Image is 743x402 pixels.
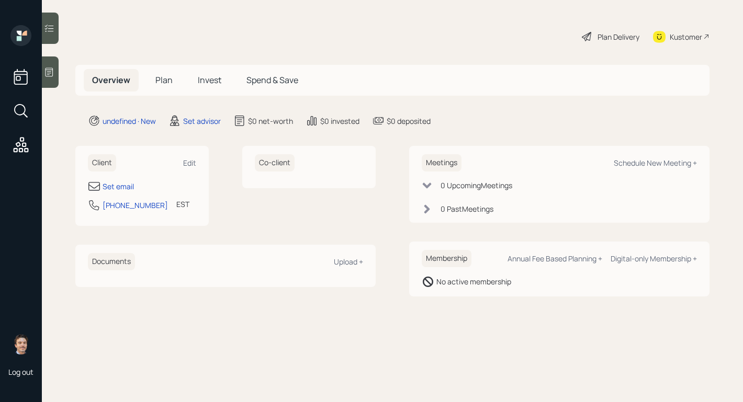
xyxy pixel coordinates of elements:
div: 0 Past Meeting s [441,203,493,214]
span: Plan [155,74,173,86]
img: robby-grisanti-headshot.png [10,334,31,354]
div: [PHONE_NUMBER] [103,200,168,211]
div: 0 Upcoming Meeting s [441,180,512,191]
div: Schedule New Meeting + [614,158,697,168]
div: Log out [8,367,33,377]
div: No active membership [436,276,511,287]
div: Set email [103,181,134,192]
div: EST [176,199,189,210]
h6: Meetings [422,154,461,171]
span: Overview [92,74,130,86]
div: $0 net-worth [248,116,293,127]
div: Plan Delivery [598,31,639,42]
h6: Membership [422,250,471,267]
div: $0 invested [320,116,359,127]
span: Spend & Save [246,74,298,86]
div: Digital-only Membership + [611,254,697,263]
div: Annual Fee Based Planning + [508,254,602,263]
div: Upload + [334,257,363,267]
div: $0 deposited [387,116,431,127]
h6: Co-client [255,154,295,171]
h6: Documents [88,253,135,270]
div: Edit [183,158,196,168]
span: Invest [198,74,221,86]
div: Kustomer [670,31,702,42]
div: undefined · New [103,116,156,127]
h6: Client [88,154,116,171]
div: Set advisor [183,116,221,127]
